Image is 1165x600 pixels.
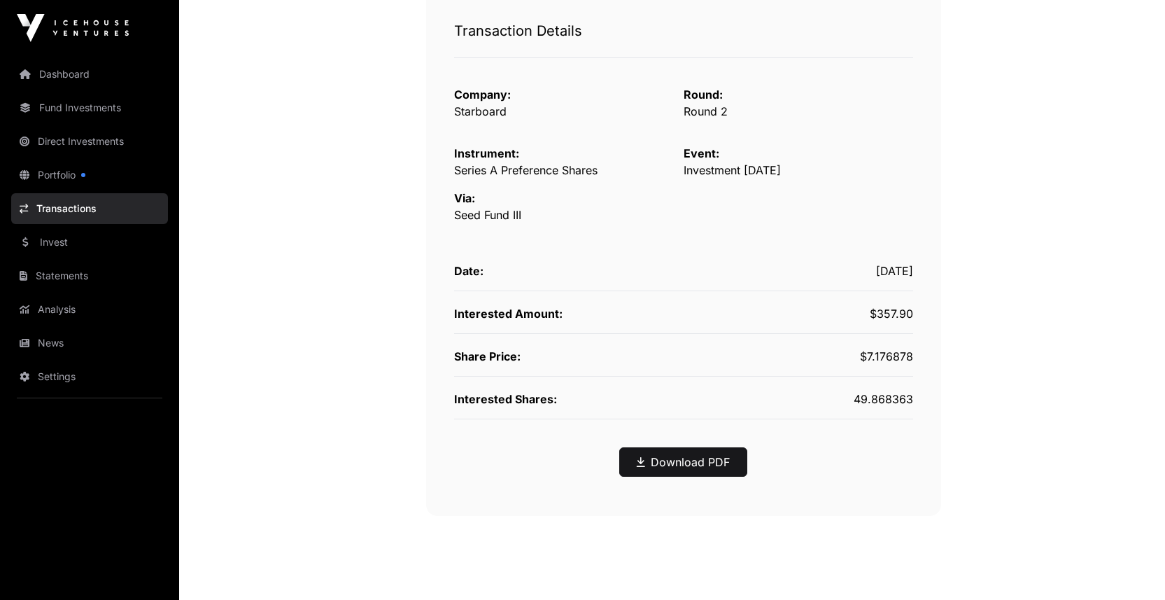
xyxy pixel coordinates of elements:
[454,264,483,278] span: Date:
[11,294,168,325] a: Analysis
[11,260,168,291] a: Statements
[684,305,913,322] div: $357.90
[11,160,168,190] a: Portfolio
[684,263,913,279] div: [DATE]
[11,59,168,90] a: Dashboard
[454,392,557,406] span: Interested Shares:
[11,328,168,358] a: News
[454,208,521,222] a: Seed Fund III
[684,348,913,365] div: $7.176878
[454,191,475,205] span: Via:
[454,349,521,363] span: Share Price:
[454,146,519,160] span: Instrument:
[1095,533,1165,600] iframe: Chat Widget
[684,146,719,160] span: Event:
[11,227,168,258] a: Invest
[454,88,511,102] span: Company:
[454,307,563,321] span: Interested Amount:
[637,454,730,470] a: Download PDF
[454,163,598,177] span: Series A Preference Shares
[454,21,913,41] h1: Transaction Details
[11,126,168,157] a: Direct Investments
[17,14,129,42] img: Icehouse Ventures Logo
[619,447,747,477] button: Download PDF
[684,88,723,102] span: Round:
[11,193,168,224] a: Transactions
[11,361,168,392] a: Settings
[684,104,728,118] span: Round 2
[684,391,913,407] div: 49.868363
[454,104,507,118] a: Starboard
[684,163,781,177] span: Investment [DATE]
[11,92,168,123] a: Fund Investments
